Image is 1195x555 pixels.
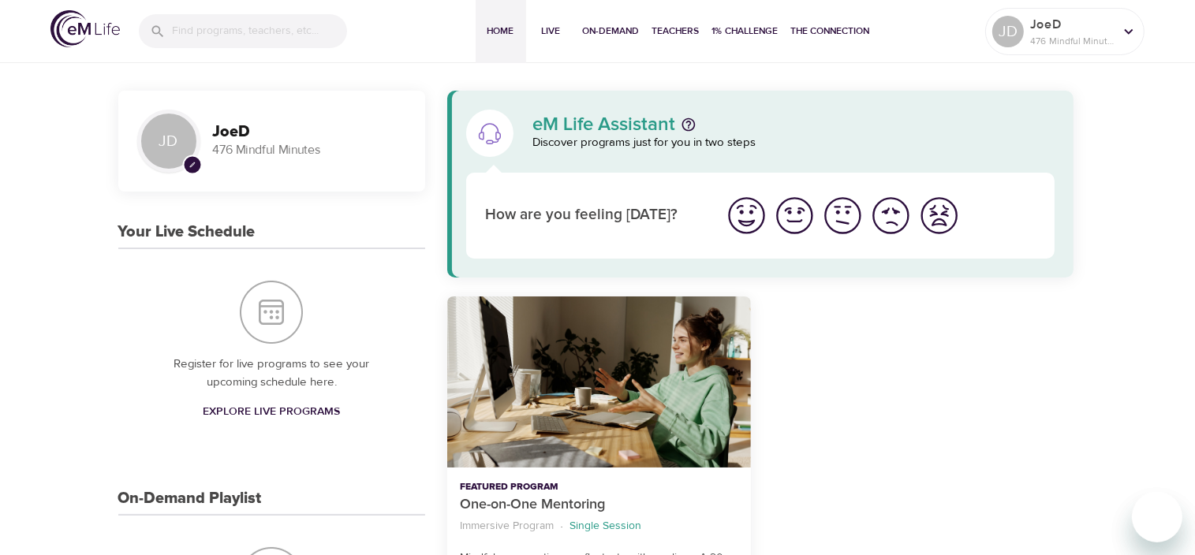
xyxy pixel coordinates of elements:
[240,281,303,344] img: Your Live Schedule
[723,192,771,240] button: I'm feeling great
[917,194,961,237] img: worst
[791,23,870,39] span: The Connection
[203,402,340,422] span: Explore Live Programs
[1030,15,1114,34] p: JoeD
[150,356,394,391] p: Register for live programs to see your upcoming schedule here.
[532,23,570,39] span: Live
[867,192,915,240] button: I'm feeling bad
[460,494,738,516] p: One-on-One Mentoring
[460,516,738,537] nav: breadcrumb
[460,518,554,535] p: Immersive Program
[712,23,779,39] span: 1% Challenge
[50,10,120,47] img: logo
[213,123,406,141] h3: JoeD
[821,194,865,237] img: ok
[477,121,502,146] img: eM Life Assistant
[196,397,346,426] a: Explore Live Programs
[460,480,738,494] p: Featured Program
[137,110,200,173] div: JD
[1030,34,1114,48] p: 476 Mindful Minutes
[532,115,675,134] p: eM Life Assistant
[652,23,700,39] span: Teachers
[869,194,913,237] img: bad
[172,14,347,48] input: Find programs, teachers, etc...
[569,518,641,535] p: Single Session
[482,23,520,39] span: Home
[992,16,1024,47] div: JD
[771,192,819,240] button: I'm feeling good
[213,141,406,159] p: 476 Mindful Minutes
[118,490,262,508] h3: On-Demand Playlist
[560,516,563,537] li: ·
[532,134,1055,152] p: Discover programs just for you in two steps
[819,192,867,240] button: I'm feeling ok
[485,204,704,227] p: How are you feeling [DATE]?
[915,192,963,240] button: I'm feeling worst
[725,194,768,237] img: great
[118,223,256,241] h3: Your Live Schedule
[583,23,640,39] span: On-Demand
[773,194,816,237] img: good
[447,296,751,467] button: One-on-One Mentoring
[1132,492,1182,542] iframe: Button to launch messaging window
